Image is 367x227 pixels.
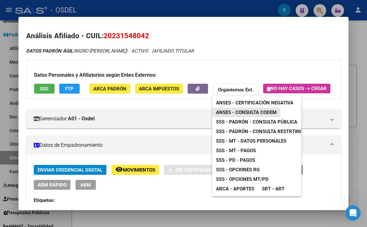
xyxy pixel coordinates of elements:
[216,157,255,163] span: SSS - PD - Pagos
[7,84,121,108] div: Profile image for LudmilaIgualmente![PERSON_NAME]•Hace 1h
[216,186,254,192] span: ARCA - Aportes
[212,98,297,108] a: ANSES - Certificación Negativa
[13,56,115,67] p: Necesitás ayuda?
[212,127,314,136] a: SSS - Padrón - Consulta Restrtingida
[212,155,259,165] a: SSS - PD - Pagos
[28,90,55,95] span: Igualmente!
[216,110,277,115] span: ANSES - Consulta CODEM
[212,184,258,194] a: ARCA - Aportes
[85,184,106,189] span: Mensajes
[212,108,280,117] a: ANSES - Consulta CODEM
[13,45,115,56] p: Hola! Norma
[216,129,311,134] span: SSS - Padrón - Consulta Restrtingida
[216,148,256,153] span: SSS - MT - Pagos
[13,117,106,124] div: Envíanos un mensaje
[262,186,284,192] span: SRT - ART
[13,80,114,87] div: Mensaje reciente
[258,184,288,194] a: SRT - ART
[6,75,121,108] div: Mensaje recienteProfile image for LudmilaIgualmente![PERSON_NAME]•Hace 1h
[6,111,121,129] div: Envíanos un mensaje
[216,100,293,106] span: ANSES - Certificación Negativa
[216,167,260,173] span: SSS - Opciones RG
[13,90,26,103] div: Profile image for Ludmila
[216,176,269,182] span: SSS - Opciones MT/PD
[212,174,272,184] a: SSS - Opciones MT/PD
[212,165,263,174] a: SSS - Opciones RG
[28,96,65,103] div: [PERSON_NAME]
[212,117,301,127] a: SSS - Padrón - Consulta Pública
[67,96,88,103] div: • Hace 1h
[25,184,39,189] span: Inicio
[216,138,286,144] span: SSS - MT - Datos Personales
[64,168,127,194] button: Mensajes
[212,146,260,155] a: SSS - MT - Pagos
[216,119,297,125] span: SSS - Padrón - Consulta Pública
[345,205,361,221] iframe: Intercom live chat
[212,136,290,146] a: SSS - MT - Datos Personales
